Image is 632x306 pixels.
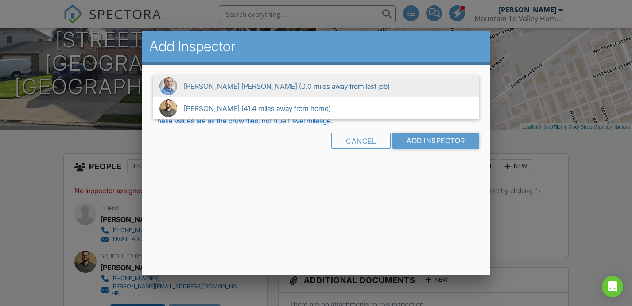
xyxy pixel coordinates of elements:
[149,38,483,55] h2: Add Inspector
[159,77,177,95] img: bonita_014_n_e_1.jpg
[159,99,177,117] img: img_1586.jpeg
[153,116,479,126] div: These values are as the crow flies, not true travel mileage.
[392,133,479,149] input: Add Inspector
[153,75,479,97] span: [PERSON_NAME] [PERSON_NAME] (0.0 miles away from last job)
[331,133,391,149] div: Cancel
[602,276,623,297] div: Open Intercom Messenger
[153,97,479,119] span: [PERSON_NAME] (41.4 miles away from home)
